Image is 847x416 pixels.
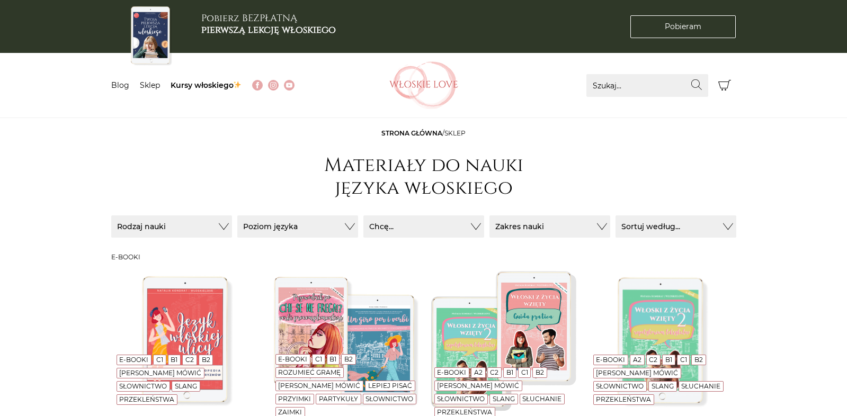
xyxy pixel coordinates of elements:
[318,154,530,200] h1: Materiały do nauki języka włoskiego
[278,408,302,416] a: Zaimki
[586,74,708,97] input: Szukaj...
[616,215,736,238] button: Sortuj według...
[665,21,701,32] span: Pobieram
[437,368,466,376] a: E-booki
[329,355,336,363] a: B1
[596,395,651,403] a: Przekleństwa
[680,356,687,364] a: C1
[171,80,242,90] a: Kursy włoskiego
[681,382,720,390] a: Słuchanie
[278,355,307,363] a: E-booki
[363,215,484,238] button: Chcę...
[444,129,466,137] span: sklep
[489,215,610,238] button: Zakres nauki
[381,129,466,137] span: /
[714,74,736,97] button: Koszyk
[201,13,336,35] h3: Pobierz BEZPŁATNĄ
[437,382,519,390] a: [PERSON_NAME] mówić
[536,368,544,376] a: B2
[506,368,513,376] a: B1
[202,356,210,364] a: B2
[234,81,241,88] img: ✨
[171,356,177,364] a: B1
[344,355,353,363] a: B2
[119,356,148,364] a: E-booki
[596,369,678,377] a: [PERSON_NAME] mówić
[365,395,413,403] a: Słownictwo
[119,395,174,403] a: Przekleństwa
[119,382,167,390] a: Słownictwo
[111,215,232,238] button: Rodzaj nauki
[596,382,644,390] a: Słownictwo
[201,23,336,37] b: pierwszą lekcję włoskiego
[119,369,201,377] a: [PERSON_NAME] mówić
[368,382,412,390] a: Lepiej pisać
[156,356,163,364] a: C1
[237,215,358,238] button: Poziom języka
[140,80,160,90] a: Sklep
[633,356,641,364] a: A2
[474,368,483,376] a: A2
[437,408,492,416] a: Przekleństwa
[278,395,311,403] a: Przyimki
[185,356,194,364] a: C2
[694,356,703,364] a: B2
[522,395,561,403] a: Słuchanie
[493,395,515,403] a: Slang
[315,355,322,363] a: C1
[649,356,657,364] a: C2
[490,368,498,376] a: C2
[381,129,442,137] a: Strona główna
[175,382,197,390] a: Slang
[278,382,360,390] a: [PERSON_NAME] mówić
[665,356,672,364] a: B1
[630,15,736,38] a: Pobieram
[596,356,625,364] a: E-booki
[652,382,674,390] a: Slang
[437,395,485,403] a: Słownictwo
[111,254,736,261] h3: E-booki
[111,80,129,90] a: Blog
[319,395,358,403] a: Partykuły
[278,368,341,376] a: Rozumieć gramę
[521,368,528,376] a: C1
[389,61,458,109] img: Włoskielove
